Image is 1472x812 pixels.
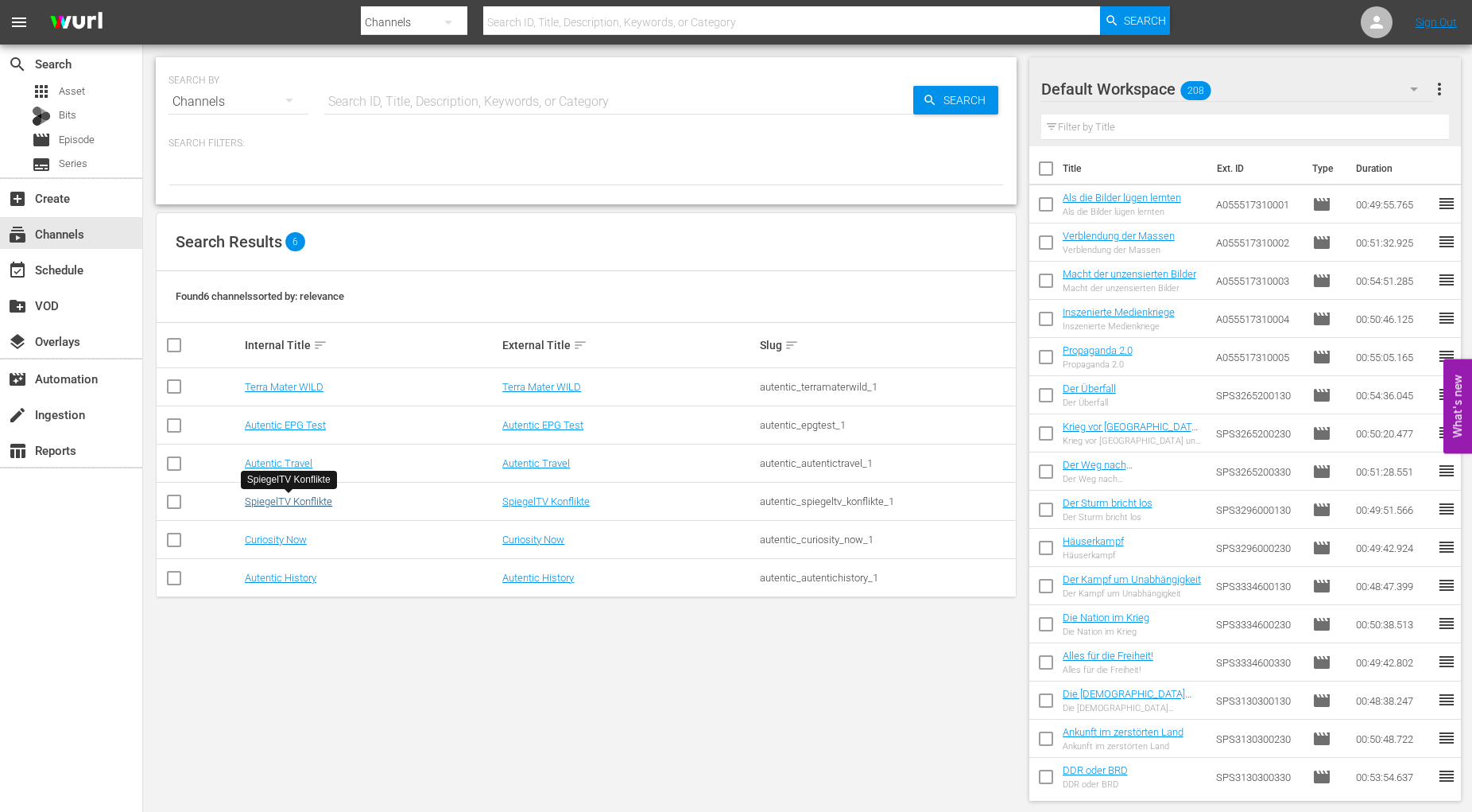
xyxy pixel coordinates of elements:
td: 00:48:38.247 [1350,682,1437,720]
span: Episode [1312,195,1331,214]
span: Search [1124,6,1166,35]
span: Episode [32,130,51,150]
span: VOD [8,297,27,316]
div: Häuserkampf [1063,550,1124,561]
span: 208 [1180,74,1211,107]
td: 00:49:55.765 [1350,185,1437,223]
div: Der Weg nach [GEOGRAPHIC_DATA] [1063,474,1203,484]
span: Bits [59,107,76,123]
td: SPS3265200130 [1210,376,1306,414]
span: Episode [1312,500,1331,519]
span: reorder [1437,499,1456,519]
td: SPS3265200330 [1210,453,1306,491]
td: 00:54:51.285 [1350,262,1437,300]
span: Series [59,156,87,172]
span: reorder [1437,385,1456,404]
div: Ankunft im zerstörten Land [1063,741,1183,752]
a: Terra Mater WILD [245,381,323,393]
span: Overlays [8,332,27,352]
a: Krieg vor [GEOGRAPHIC_DATA] und [GEOGRAPHIC_DATA] [1063,421,1200,445]
div: autentic_epgtest_1 [760,419,1013,431]
span: reorder [1437,538,1456,557]
span: Episode [1312,233,1331,252]
td: 00:51:28.551 [1350,453,1437,491]
span: reorder [1437,232,1456,251]
a: Curiosity Now [502,534,564,546]
span: Episode [1312,424,1331,443]
div: Krieg vor [GEOGRAPHIC_DATA] und [GEOGRAPHIC_DATA] [1063,436,1203,446]
span: Search Results [176,232,282,251]
div: Die [DEMOGRAPHIC_DATA] Völkerwanderung [1063,703,1203,713]
span: reorder [1437,576,1456,595]
a: Macht der unzensierten Bilder [1063,268,1196,280]
td: 00:49:42.924 [1350,529,1437,567]
span: Reports [8,441,27,460]
td: 00:50:38.513 [1350,605,1437,643]
span: Series [32,155,51,174]
a: Als die Bilder lügen lernten [1063,192,1181,204]
th: Title [1063,146,1208,191]
span: Episode [1312,577,1331,596]
td: A055517310001 [1210,185,1306,223]
span: Create [8,189,27,208]
td: 00:51:32.925 [1350,223,1437,262]
a: DDR oder BRD [1063,764,1128,776]
td: A055517310003 [1210,262,1306,300]
span: reorder [1437,767,1456,786]
span: Episode [1312,691,1331,710]
div: Macht der unzensierten Bilder [1063,283,1196,293]
span: Search [937,86,998,115]
td: 00:49:42.802 [1350,643,1437,682]
div: DDR oder BRD [1063,779,1128,790]
td: 00:50:46.125 [1350,300,1437,338]
div: Der Kampf um Unabhängigkeit [1063,589,1201,599]
div: SpiegelTV Konflikte [247,473,331,487]
div: Verblendung der Massen [1063,245,1175,255]
div: autentic_curiosity_now_1 [760,534,1013,546]
a: Curiosity Now [245,534,307,546]
div: Slug [760,336,1013,355]
a: Die [DEMOGRAPHIC_DATA] Völkerwanderung [1063,688,1191,712]
div: Der Überfall [1063,398,1116,408]
span: reorder [1437,423,1456,442]
img: ans4CAIJ8jUAAAAAAAAAAAAAAAAAAAAAAAAgQb4GAAAAAAAAAAAAAAAAAAAAAAAAJMjXAAAAAAAAAAAAAAAAAAAAAAAAgAT5G... [38,4,114,41]
span: Ingestion [8,406,27,425]
td: A055517310002 [1210,223,1306,262]
a: Verblendung der Massen [1063,230,1175,242]
td: SPS3296000130 [1210,491,1306,529]
td: A055517310004 [1210,300,1306,338]
div: Als die Bilder lügen lernten [1063,207,1181,217]
span: reorder [1437,347,1456,366]
div: autentic_terramaterwild_1 [760,381,1013,393]
div: autentic_autentichistory_1 [760,572,1013,584]
th: Ext. ID [1207,146,1303,191]
button: Open Feedback Widget [1443,359,1472,453]
td: SPS3130300330 [1210,758,1306,796]
span: Episode [1312,309,1331,328]
td: 00:48:47.399 [1350,567,1437,605]
span: Search [8,55,27,74]
a: Der Sturm bricht los [1063,497,1152,509]
td: A055517310005 [1210,338,1306,376]
div: Propaganda 2.0 [1063,359,1133,370]
td: SPS3334600330 [1210,643,1306,682]
a: Autentic EPG Test [502,419,583,431]
span: reorder [1437,690,1456,709]
a: Häuserkampf [1063,535,1124,547]
span: Episode [1312,271,1331,290]
td: SPS3265200230 [1210,414,1306,453]
a: Autentic Travel [245,457,312,469]
div: autentic_spiegeltv_konflikte_1 [760,495,1013,507]
span: Episode [1312,538,1331,558]
td: 00:50:48.722 [1350,720,1437,758]
button: Search [1100,6,1170,35]
span: reorder [1437,614,1456,633]
span: reorder [1437,728,1456,748]
span: Episode [59,132,95,148]
a: Autentic History [502,572,574,584]
td: 00:55:05.165 [1350,338,1437,376]
span: reorder [1437,309,1456,328]
td: SPS3130300130 [1210,682,1306,720]
th: Duration [1346,146,1442,191]
span: sort [784,338,799,352]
